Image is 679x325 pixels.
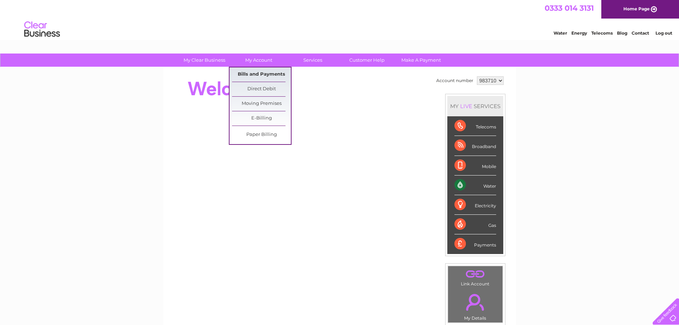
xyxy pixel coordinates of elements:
[447,96,503,116] div: MY SERVICES
[448,288,503,323] td: My Details
[392,54,451,67] a: Make A Payment
[175,54,234,67] a: My Clear Business
[232,111,291,126] a: E-Billing
[591,30,613,36] a: Telecoms
[655,30,672,36] a: Log out
[554,30,567,36] a: Water
[632,30,649,36] a: Contact
[229,54,288,67] a: My Account
[454,116,496,136] div: Telecoms
[454,195,496,215] div: Electricity
[171,4,508,35] div: Clear Business is a trading name of Verastar Limited (registered in [GEOGRAPHIC_DATA] No. 3667643...
[232,82,291,96] a: Direct Debit
[450,290,501,315] a: .
[459,103,474,110] div: LIVE
[617,30,627,36] a: Blog
[454,136,496,156] div: Broadband
[24,19,60,40] img: logo.png
[454,215,496,234] div: Gas
[434,75,475,87] td: Account number
[454,176,496,195] div: Water
[232,67,291,82] a: Bills and Payments
[454,234,496,254] div: Payments
[232,128,291,142] a: Paper Billing
[232,97,291,111] a: Moving Premises
[450,268,501,280] a: .
[545,4,594,12] a: 0333 014 3131
[283,54,342,67] a: Services
[338,54,396,67] a: Customer Help
[448,266,503,288] td: Link Account
[571,30,587,36] a: Energy
[454,156,496,176] div: Mobile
